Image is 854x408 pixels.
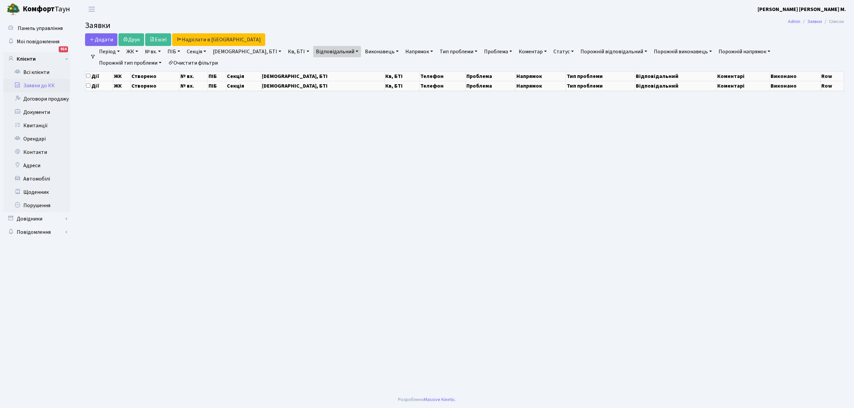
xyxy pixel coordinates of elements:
[142,46,163,57] a: № вх.
[3,92,70,106] a: Договори продажу
[179,81,207,91] th: № вх.
[717,71,770,81] th: Коментарі
[465,81,515,91] th: Проблема
[516,71,566,81] th: Напрямок
[23,4,55,14] b: Комфорт
[261,81,385,91] th: [DEMOGRAPHIC_DATA], БТІ
[516,46,549,57] a: Коментар
[758,6,846,13] b: [PERSON_NAME] [PERSON_NAME] М.
[23,4,70,15] span: Таун
[3,22,70,35] a: Панель управління
[59,46,68,52] div: 914
[3,186,70,199] a: Щоденник
[578,46,650,57] a: Порожній відповідальний
[420,81,466,91] th: Телефон
[3,212,70,225] a: Довідники
[145,33,171,46] a: Excel
[96,57,164,69] a: Порожній тип проблеми
[118,33,144,46] a: Друк
[226,71,261,81] th: Секція
[385,81,420,91] th: Кв, БТІ
[208,71,226,81] th: ПІБ
[465,71,515,81] th: Проблема
[3,199,70,212] a: Порушення
[89,36,113,43] span: Додати
[3,159,70,172] a: Адреси
[822,18,844,25] li: Список
[113,81,130,91] th: ЖК
[770,81,820,91] th: Виконано
[424,396,455,403] a: Massive Kinetic
[516,81,566,91] th: Напрямок
[437,46,480,57] a: Тип проблеми
[210,46,284,57] a: [DEMOGRAPHIC_DATA], БТІ
[17,38,59,45] span: Мої повідомлення
[566,71,635,81] th: Тип проблеми
[3,132,70,146] a: Орендарі
[261,71,385,81] th: [DEMOGRAPHIC_DATA], БТІ
[807,18,822,25] a: Заявки
[481,46,515,57] a: Проблема
[635,71,717,81] th: Відповідальний
[208,81,226,91] th: ПІБ
[821,71,844,81] th: Row
[226,81,261,91] th: Секція
[716,46,773,57] a: Порожній напрямок
[85,81,113,91] th: Дії
[3,52,70,66] a: Клієнти
[83,4,100,15] button: Переключити навігацію
[124,46,141,57] a: ЖК
[788,18,800,25] a: Admin
[18,25,63,32] span: Панель управління
[778,15,854,29] nav: breadcrumb
[113,71,130,81] th: ЖК
[3,172,70,186] a: Автомобілі
[165,57,221,69] a: Очистити фільтри
[362,46,401,57] a: Виконавець
[3,146,70,159] a: Контакти
[758,5,846,13] a: [PERSON_NAME] [PERSON_NAME] М.
[165,46,183,57] a: ПІБ
[179,71,207,81] th: № вх.
[398,396,456,403] div: Розроблено .
[3,119,70,132] a: Квитанції
[3,35,70,48] a: Мої повідомлення914
[313,46,361,57] a: Відповідальний
[7,3,20,16] img: logo.png
[85,33,117,46] a: Додати
[3,225,70,239] a: Повідомлення
[3,66,70,79] a: Всі клієнти
[385,71,420,81] th: Кв, БТІ
[403,46,436,57] a: Напрямок
[651,46,715,57] a: Порожній виконавець
[85,71,113,81] th: Дії
[770,71,820,81] th: Виконано
[130,81,179,91] th: Створено
[3,106,70,119] a: Документи
[184,46,209,57] a: Секція
[821,81,844,91] th: Row
[96,46,122,57] a: Період
[85,20,110,31] span: Заявки
[717,81,770,91] th: Коментарі
[635,81,717,91] th: Відповідальний
[285,46,312,57] a: Кв, БТІ
[172,33,265,46] a: Надіслати в [GEOGRAPHIC_DATA]
[566,81,635,91] th: Тип проблеми
[420,71,466,81] th: Телефон
[130,71,179,81] th: Створено
[551,46,576,57] a: Статус
[3,79,70,92] a: Заявки до КК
